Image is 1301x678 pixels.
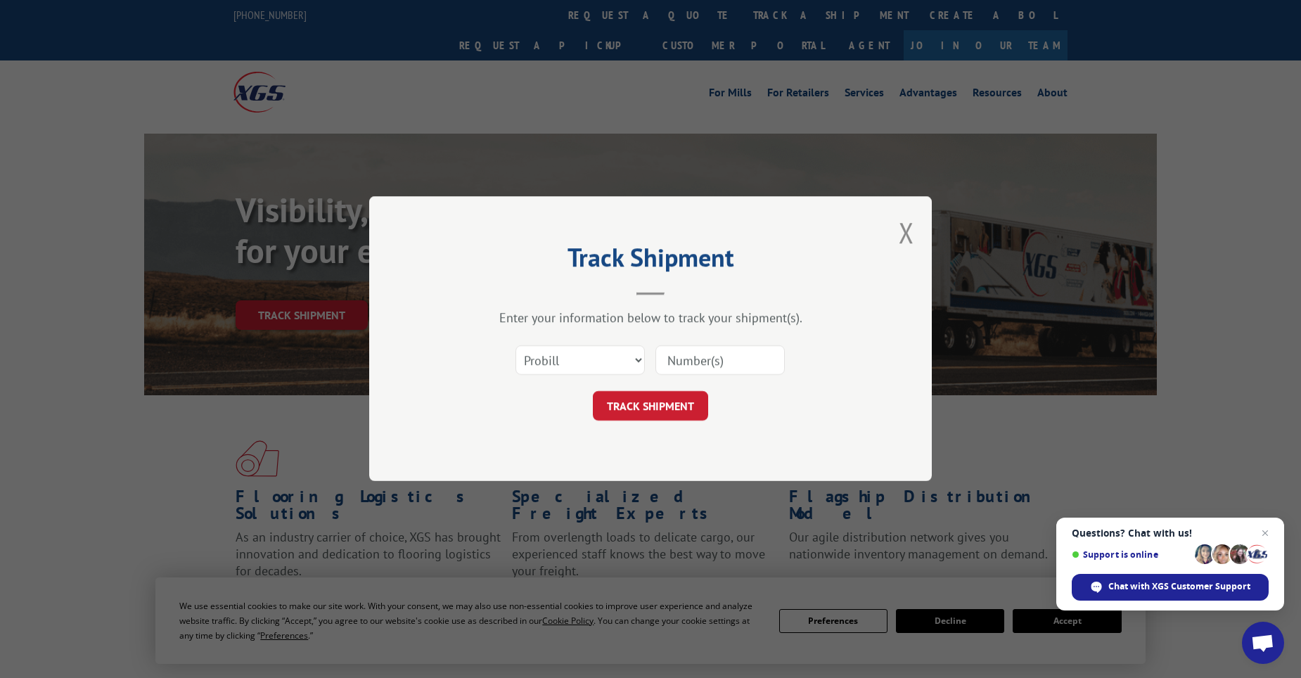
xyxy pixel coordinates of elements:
[1108,580,1250,593] span: Chat with XGS Customer Support
[440,248,861,274] h2: Track Shipment
[1242,622,1284,664] div: Open chat
[655,346,785,376] input: Number(s)
[899,214,914,251] button: Close modal
[1072,574,1269,601] div: Chat with XGS Customer Support
[593,392,708,421] button: TRACK SHIPMENT
[1072,549,1190,560] span: Support is online
[440,310,861,326] div: Enter your information below to track your shipment(s).
[1257,525,1274,542] span: Close chat
[1072,527,1269,539] span: Questions? Chat with us!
